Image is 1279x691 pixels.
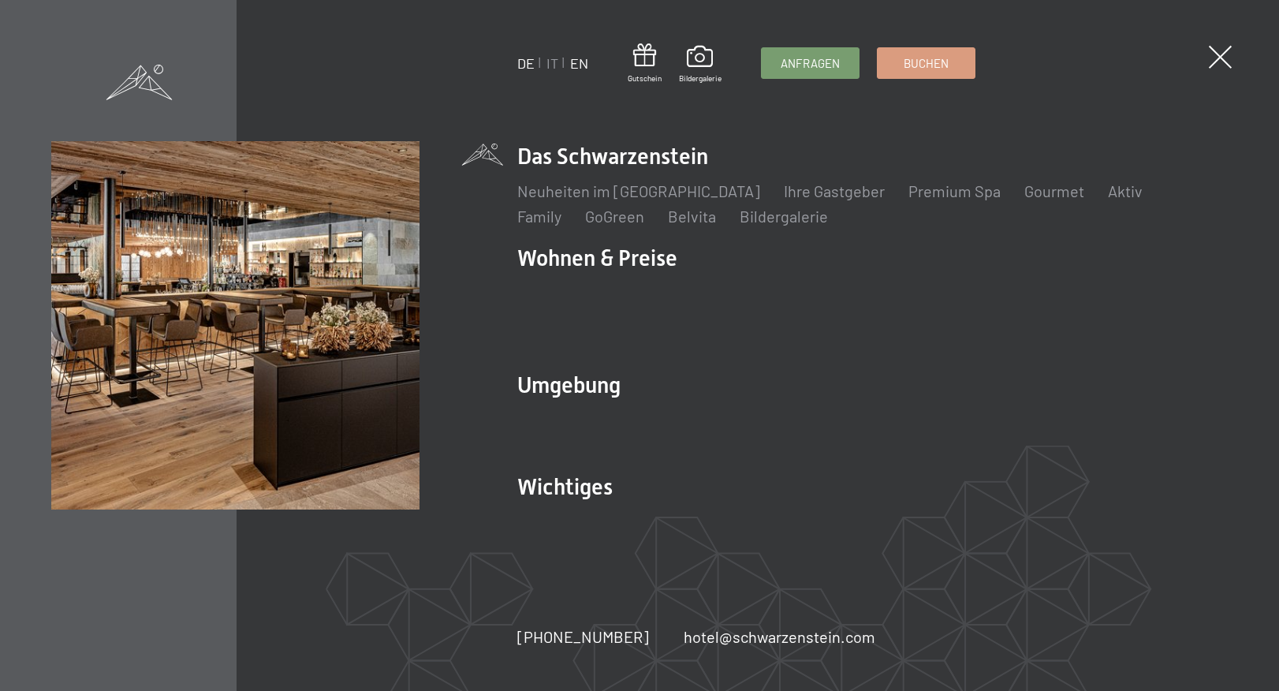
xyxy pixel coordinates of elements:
a: Ihre Gastgeber [784,181,885,200]
span: Buchen [904,55,949,72]
a: Aktiv [1108,181,1143,200]
a: Premium Spa [908,181,1001,200]
a: DE [517,54,535,72]
a: GoGreen [585,207,644,226]
a: Bildergalerie [679,46,722,84]
a: Bildergalerie [740,207,828,226]
a: Neuheiten im [GEOGRAPHIC_DATA] [517,181,760,200]
span: Gutschein [628,73,662,84]
a: Gutschein [628,43,662,84]
a: IT [546,54,558,72]
a: [PHONE_NUMBER] [517,626,649,648]
a: Family [517,207,561,226]
a: Belvita [668,207,716,226]
a: Anfragen [762,48,859,78]
a: hotel@schwarzenstein.com [684,626,875,648]
span: [PHONE_NUMBER] [517,627,649,646]
span: Bildergalerie [679,73,722,84]
a: Buchen [878,48,975,78]
span: Anfragen [781,55,840,72]
a: EN [570,54,588,72]
a: Gourmet [1024,181,1084,200]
